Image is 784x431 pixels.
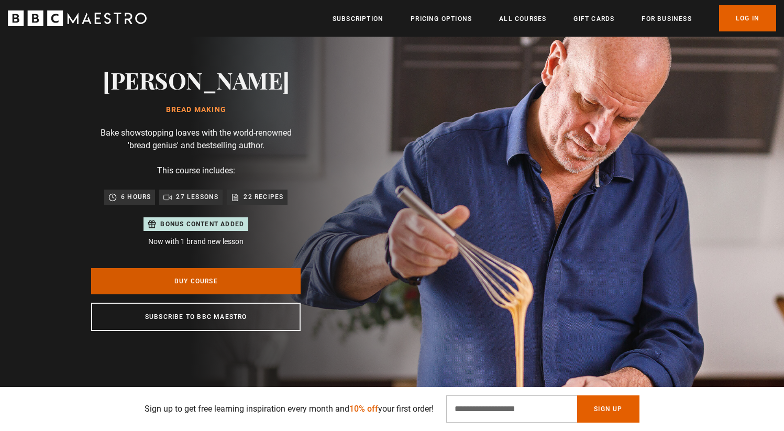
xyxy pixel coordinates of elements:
[176,192,218,202] p: 27 lessons
[157,164,235,177] p: This course includes:
[333,14,383,24] a: Subscription
[642,14,691,24] a: For business
[244,192,283,202] p: 22 recipes
[577,395,639,423] button: Sign Up
[411,14,472,24] a: Pricing Options
[349,404,378,414] span: 10% off
[573,14,614,24] a: Gift Cards
[91,127,301,152] p: Bake showstopping loaves with the world-renowned 'bread genius' and bestselling author.
[91,268,301,294] a: Buy Course
[91,303,301,331] a: Subscribe to BBC Maestro
[145,403,434,415] p: Sign up to get free learning inspiration every month and your first order!
[333,5,776,31] nav: Primary
[143,236,248,247] p: Now with 1 brand new lesson
[103,67,290,93] h2: [PERSON_NAME]
[103,106,290,114] h1: Bread Making
[160,219,244,229] p: Bonus content added
[8,10,147,26] svg: BBC Maestro
[499,14,546,24] a: All Courses
[121,192,151,202] p: 6 hours
[719,5,776,31] a: Log In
